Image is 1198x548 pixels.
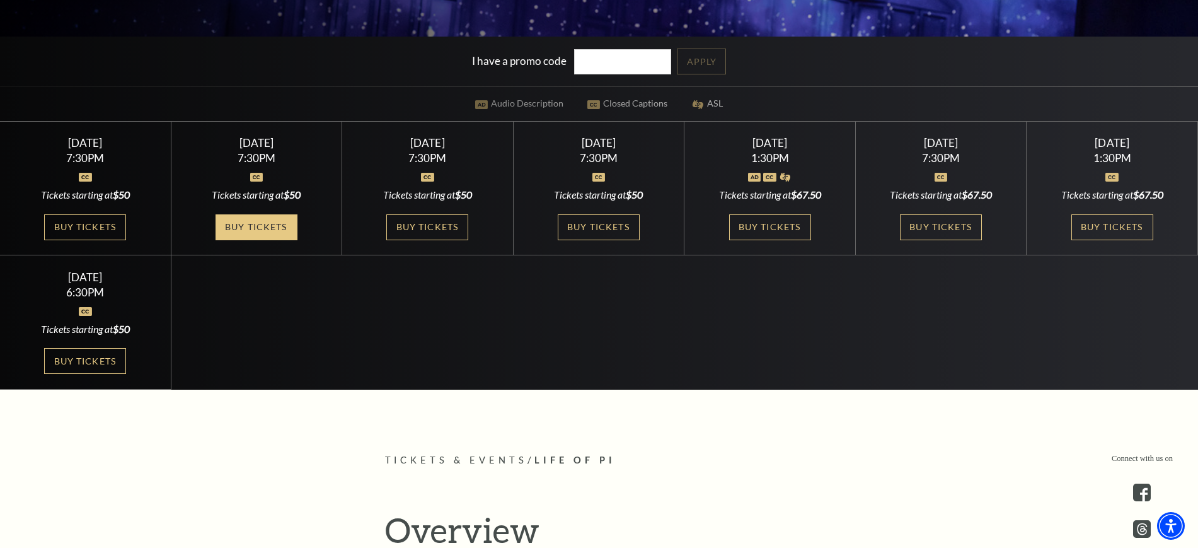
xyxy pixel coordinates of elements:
[1042,136,1182,149] div: [DATE]
[357,136,498,149] div: [DATE]
[15,271,156,284] div: [DATE]
[186,188,326,202] div: Tickets starting at
[700,136,840,149] div: [DATE]
[1042,188,1182,202] div: Tickets starting at
[186,136,326,149] div: [DATE]
[626,189,643,201] span: $50
[871,188,1011,202] div: Tickets starting at
[385,455,528,465] span: Tickets & Events
[871,153,1011,163] div: 7:30PM
[1133,189,1163,201] span: $67.50
[528,153,669,163] div: 7:30PM
[900,214,982,240] a: Buy Tickets
[528,188,669,202] div: Tickets starting at
[216,214,297,240] a: Buy Tickets
[15,287,156,298] div: 6:30PM
[472,54,567,67] label: I have a promo code
[15,322,156,336] div: Tickets starting at
[700,153,840,163] div: 1:30PM
[386,214,468,240] a: Buy Tickets
[871,136,1011,149] div: [DATE]
[357,153,498,163] div: 7:30PM
[1071,214,1153,240] a: Buy Tickets
[962,189,992,201] span: $67.50
[1112,453,1173,465] p: Connect with us on
[284,189,301,201] span: $50
[15,136,156,149] div: [DATE]
[15,153,156,163] div: 7:30PM
[455,189,472,201] span: $50
[1042,153,1182,163] div: 1:30PM
[791,189,821,201] span: $67.50
[558,214,640,240] a: Buy Tickets
[186,153,326,163] div: 7:30PM
[700,188,840,202] div: Tickets starting at
[1133,484,1151,501] a: facebook - open in a new tab
[385,453,814,469] p: /
[113,189,130,201] span: $50
[44,214,126,240] a: Buy Tickets
[44,348,126,374] a: Buy Tickets
[534,455,616,465] span: Life of Pi
[15,188,156,202] div: Tickets starting at
[357,188,498,202] div: Tickets starting at
[1133,520,1151,538] a: threads.com - open in a new tab
[528,136,669,149] div: [DATE]
[729,214,811,240] a: Buy Tickets
[113,323,130,335] span: $50
[1157,512,1185,540] div: Accessibility Menu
